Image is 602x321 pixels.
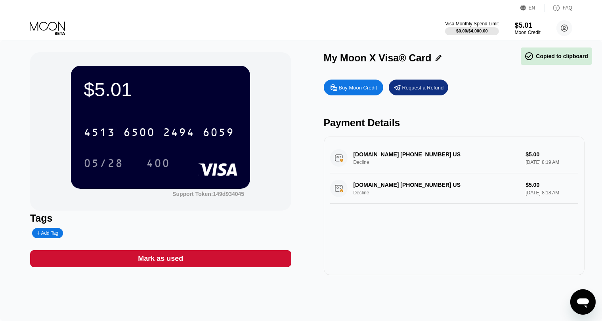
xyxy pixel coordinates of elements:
[563,5,572,11] div: FAQ
[140,153,176,173] div: 400
[545,4,572,12] div: FAQ
[324,117,585,129] div: Payment Details
[84,158,123,171] div: 05/28
[389,80,448,95] div: Request a Refund
[172,191,244,197] div: Support Token:149d934045
[78,153,129,173] div: 05/28
[515,21,541,35] div: $5.01Moon Credit
[163,127,195,140] div: 2494
[138,254,183,263] div: Mark as used
[84,78,237,101] div: $5.01
[445,21,499,27] div: Visa Monthly Spend Limit
[529,5,535,11] div: EN
[79,122,239,142] div: 4513650024946059
[339,84,377,91] div: Buy Moon Credit
[570,289,596,315] iframe: Кнопка запуска окна обмена сообщениями
[515,30,541,35] div: Moon Credit
[324,52,432,64] div: My Moon X Visa® Card
[32,228,63,238] div: Add Tag
[515,21,541,30] div: $5.01
[172,191,244,197] div: Support Token: 149d934045
[445,21,499,35] div: Visa Monthly Spend Limit$0.00/$4,000.00
[203,127,234,140] div: 6059
[30,213,291,224] div: Tags
[525,51,534,61] span: 
[525,51,588,61] div: Copied to clipboard
[37,230,58,236] div: Add Tag
[456,28,488,33] div: $0.00 / $4,000.00
[324,80,383,95] div: Buy Moon Credit
[520,4,545,12] div: EN
[123,127,155,140] div: 6500
[402,84,444,91] div: Request a Refund
[146,158,170,171] div: 400
[84,127,115,140] div: 4513
[30,250,291,267] div: Mark as used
